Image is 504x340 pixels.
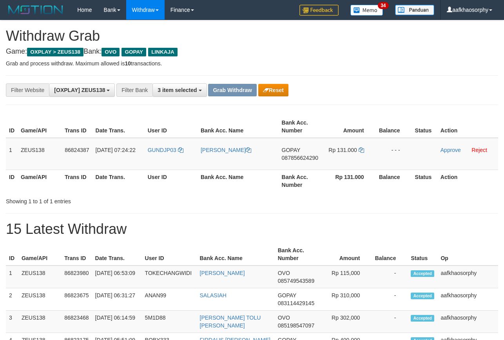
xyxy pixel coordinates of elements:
td: 2 [6,288,18,311]
td: ZEUS138 [18,266,61,288]
span: OVO [278,270,290,276]
td: 1 [6,138,18,170]
a: [PERSON_NAME] TOLU [PERSON_NAME] [200,315,261,329]
span: Rp 131.000 [328,147,357,153]
th: Rp 131.000 [324,170,376,192]
span: GUNDJP03 [148,147,176,153]
th: Status [412,170,437,192]
span: [DATE] 07:24:22 [96,147,136,153]
div: Showing 1 to 1 of 1 entries [6,194,204,205]
th: Date Trans. [92,243,142,266]
td: ZEUS138 [18,138,62,170]
th: ID [6,243,18,266]
th: User ID [142,243,197,266]
button: [OXPLAY] ZEUS138 [49,83,115,97]
img: Feedback.jpg [299,5,339,16]
span: Copy 087856624290 to clipboard [282,155,318,161]
a: Copy 131000 to clipboard [359,147,364,153]
h1: 15 Latest Withdraw [6,221,498,237]
th: Bank Acc. Name [197,243,275,266]
a: [PERSON_NAME] [201,147,251,153]
th: Game/API [18,116,62,138]
th: Status [408,243,437,266]
th: Game/API [18,170,62,192]
button: Reset [258,84,288,96]
img: panduan.png [395,5,434,15]
h4: Game: Bank: [6,48,498,56]
span: Accepted [411,270,434,277]
th: Trans ID [61,243,92,266]
td: - - - [376,138,412,170]
th: Trans ID [62,116,92,138]
span: Accepted [411,315,434,322]
th: User ID [145,116,198,138]
h1: Withdraw Grab [6,28,498,44]
span: 3 item selected [158,87,197,93]
th: Bank Acc. Name [198,170,279,192]
th: Balance [372,243,408,266]
img: Button%20Memo.svg [350,5,383,16]
a: GUNDJP03 [148,147,183,153]
th: Date Trans. [92,116,145,138]
td: - [372,311,408,333]
span: Copy 083114429145 to clipboard [278,300,314,306]
th: Amount [321,243,372,266]
span: Copy 085749543589 to clipboard [278,278,314,284]
th: Action [437,170,498,192]
div: Filter Bank [116,83,152,97]
th: Trans ID [62,170,92,192]
th: Bank Acc. Number [275,243,321,266]
a: SALASIAH [200,292,227,298]
th: ID [6,170,18,192]
span: OVO [278,315,290,321]
td: 86823675 [61,288,92,311]
th: User ID [145,170,198,192]
th: Bank Acc. Name [198,116,279,138]
a: Reject [471,147,487,153]
span: Copy 085198547097 to clipboard [278,322,314,329]
td: 3 [6,311,18,333]
a: [PERSON_NAME] [200,270,245,276]
img: MOTION_logo.png [6,4,65,16]
button: 3 item selected [152,83,207,97]
span: 34 [378,2,388,9]
span: GOPAY [278,292,296,298]
span: OVO [102,48,120,56]
span: GOPAY [121,48,146,56]
td: Rp 310,000 [321,288,372,311]
td: TOKECHANGWIDI [142,266,197,288]
button: Grab Withdraw [208,84,256,96]
th: Bank Acc. Number [279,116,324,138]
td: 86823468 [61,311,92,333]
td: [DATE] 06:53:09 [92,266,142,288]
strong: 10 [125,60,131,67]
th: Bank Acc. Number [279,170,324,192]
th: Op [437,243,498,266]
td: 5M1D88 [142,311,197,333]
td: aafkhaosorphy [437,288,498,311]
span: [OXPLAY] ZEUS138 [54,87,105,93]
th: Date Trans. [92,170,145,192]
th: Amount [324,116,376,138]
td: aafkhaosorphy [437,266,498,288]
td: ZEUS138 [18,288,61,311]
th: Balance [376,116,412,138]
td: ANAN99 [142,288,197,311]
th: Status [412,116,437,138]
td: Rp 302,000 [321,311,372,333]
span: 86824387 [65,147,89,153]
td: [DATE] 06:31:27 [92,288,142,311]
div: Filter Website [6,83,49,97]
th: Game/API [18,243,61,266]
p: Grab and process withdraw. Maximum allowed is transactions. [6,60,498,67]
th: Balance [376,170,412,192]
td: 1 [6,266,18,288]
td: ZEUS138 [18,311,61,333]
th: ID [6,116,18,138]
span: Accepted [411,293,434,299]
td: - [372,288,408,311]
td: aafkhaosorphy [437,311,498,333]
td: - [372,266,408,288]
td: Rp 115,000 [321,266,372,288]
a: Approve [441,147,461,153]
